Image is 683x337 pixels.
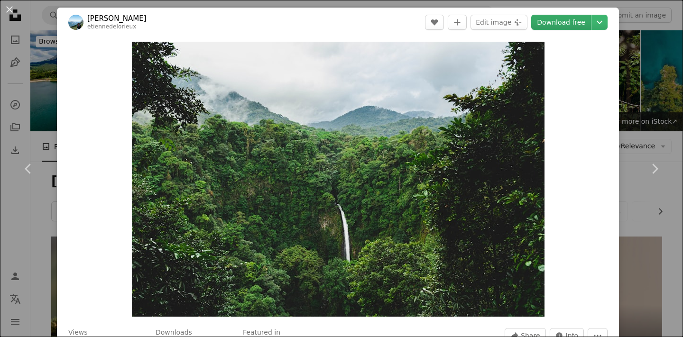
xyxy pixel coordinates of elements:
a: etiennedelorieux [87,23,136,30]
img: green trees on mountain under white clouds during daytime [132,42,545,317]
button: Add to Collection [448,15,467,30]
a: Next [626,123,683,214]
button: Edit image [471,15,527,30]
img: Go to Etienne Delorieux's profile [68,15,83,30]
a: [PERSON_NAME] [87,14,147,23]
a: Download free [531,15,591,30]
button: Like [425,15,444,30]
button: Choose download size [591,15,608,30]
button: Zoom in on this image [132,42,545,317]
